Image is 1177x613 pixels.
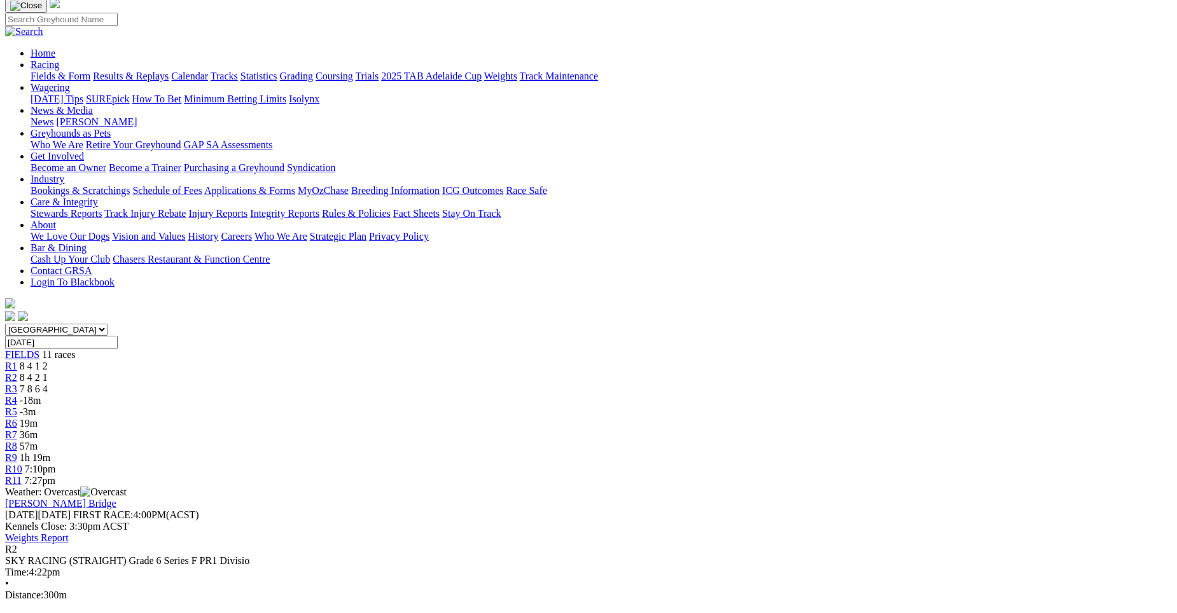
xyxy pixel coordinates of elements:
span: [DATE] [5,509,71,520]
div: Racing [31,71,1172,82]
a: R4 [5,395,17,406]
span: -18m [20,395,41,406]
span: 36m [20,429,38,440]
span: 7 8 6 4 [20,383,48,394]
a: We Love Our Dogs [31,231,109,242]
img: logo-grsa-white.png [5,298,15,308]
div: 300m [5,589,1172,601]
a: Wagering [31,82,70,93]
a: Bar & Dining [31,242,87,253]
a: Who We Are [254,231,307,242]
a: Bookings & Scratchings [31,185,130,196]
div: SKY RACING (STRAIGHT) Grade 6 Series F PR1 Divisio [5,555,1172,567]
a: About [31,219,56,230]
a: Injury Reports [188,208,247,219]
span: R2 [5,544,17,554]
a: R9 [5,452,17,463]
a: [PERSON_NAME] [56,116,137,127]
a: Get Involved [31,151,84,162]
a: Industry [31,174,64,184]
a: Weights [484,71,517,81]
a: R10 [5,464,22,474]
a: R3 [5,383,17,394]
a: R8 [5,441,17,451]
a: R1 [5,361,17,371]
a: Isolynx [289,93,319,104]
div: News & Media [31,116,1172,128]
a: Syndication [287,162,335,173]
a: Grading [280,71,313,81]
div: Care & Integrity [31,208,1172,219]
a: Purchasing a Greyhound [184,162,284,173]
span: 1h 19m [20,452,50,463]
span: 57m [20,441,38,451]
span: 19m [20,418,38,429]
a: Become a Trainer [109,162,181,173]
input: Search [5,13,118,26]
a: Track Maintenance [520,71,598,81]
span: FIRST RACE: [73,509,133,520]
a: Stay On Track [442,208,501,219]
a: Results & Replays [93,71,169,81]
div: About [31,231,1172,242]
a: Care & Integrity [31,196,98,207]
span: 8 4 2 1 [20,372,48,383]
a: Home [31,48,55,59]
a: Chasers Restaurant & Function Centre [113,254,270,265]
a: Track Injury Rebate [104,208,186,219]
a: Become an Owner [31,162,106,173]
a: Who We Are [31,139,83,150]
a: Schedule of Fees [132,185,202,196]
a: Minimum Betting Limits [184,93,286,104]
span: -3m [20,406,36,417]
a: R11 [5,475,22,486]
a: How To Bet [132,93,182,104]
div: Kennels Close: 3:30pm ACST [5,521,1172,532]
a: Retire Your Greyhound [86,139,181,150]
a: Calendar [171,71,208,81]
a: Racing [31,59,59,70]
a: Tracks [211,71,238,81]
input: Select date [5,336,118,349]
a: R7 [5,429,17,440]
span: 7:27pm [24,475,55,486]
a: Fact Sheets [393,208,440,219]
span: Distance: [5,589,43,600]
a: Strategic Plan [310,231,366,242]
img: Overcast [80,486,127,498]
a: Cash Up Your Club [31,254,110,265]
img: Close [10,1,42,11]
span: • [5,578,9,589]
a: R6 [5,418,17,429]
img: twitter.svg [18,311,28,321]
a: Contact GRSA [31,265,92,276]
a: Rules & Policies [322,208,391,219]
a: News [31,116,53,127]
a: FIELDS [5,349,39,360]
span: 8 4 1 2 [20,361,48,371]
a: GAP SA Assessments [184,139,273,150]
div: Wagering [31,93,1172,105]
a: SUREpick [86,93,129,104]
a: R2 [5,372,17,383]
a: [DATE] Tips [31,93,83,104]
a: R5 [5,406,17,417]
a: Breeding Information [351,185,440,196]
a: Trials [355,71,379,81]
span: Time: [5,567,29,577]
a: Greyhounds as Pets [31,128,111,139]
a: Coursing [316,71,353,81]
span: 7:10pm [25,464,56,474]
div: 4:22pm [5,567,1172,578]
div: Bar & Dining [31,254,1172,265]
